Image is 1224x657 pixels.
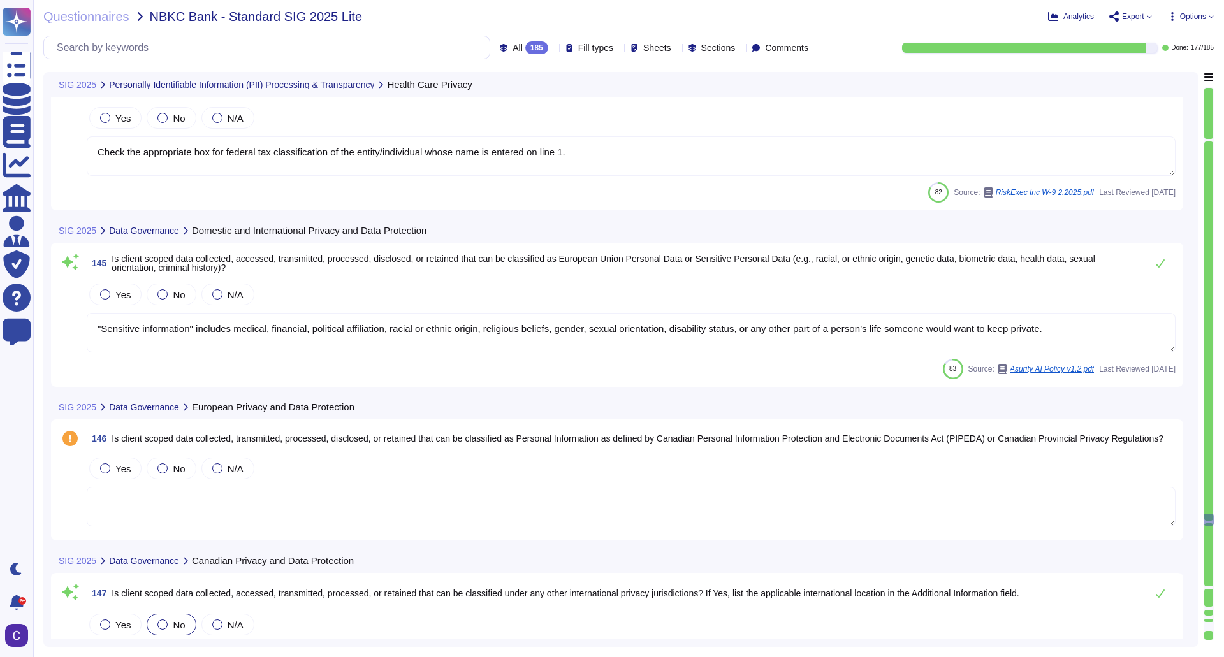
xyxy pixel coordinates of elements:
span: Canadian Privacy and Data Protection [192,556,354,565]
span: N/A [228,113,244,124]
span: Done: [1171,45,1188,51]
span: Fill types [578,43,613,52]
span: N/A [228,463,244,474]
span: N/A [228,289,244,300]
span: Is client scoped data collected, accessed, transmitted, processed, disclosed, or retained that ca... [112,254,1095,273]
span: No [173,619,185,630]
span: No [173,463,185,474]
span: Health Care Privacy [387,80,472,89]
span: No [173,113,185,124]
span: 145 [87,259,106,268]
span: Asurity AI Policy v1.2.pdf [1010,365,1094,373]
span: Data Governance [109,403,179,412]
span: Data Governance [109,556,179,565]
span: Is client scoped data collected, transmitted, processed, disclosed, or retained that can be class... [112,433,1163,444]
button: user [3,621,37,649]
span: SIG 2025 [59,226,96,235]
span: Last Reviewed [DATE] [1099,189,1176,196]
span: 177 / 185 [1191,45,1214,51]
span: Comments [765,43,808,52]
span: RiskExec Inc W-9 2.2025.pdf [996,189,1095,196]
span: 82 [935,189,942,196]
span: All [513,43,523,52]
img: user [5,624,28,647]
span: Source: [954,187,1094,198]
span: Yes [115,619,131,630]
span: Yes [115,463,131,474]
span: NBKC Bank - Standard SIG 2025 Lite [150,10,363,23]
span: SIG 2025 [59,556,96,565]
button: Analytics [1048,11,1094,22]
span: SIG 2025 [59,80,96,89]
textarea: "Sensitive information" includes medical, financial, political affiliation, racial or ethnic orig... [87,313,1176,352]
span: Export [1122,13,1144,20]
span: Sheets [643,43,671,52]
div: 185 [525,41,548,54]
span: SIG 2025 [59,403,96,412]
span: Sections [701,43,736,52]
span: Last Reviewed [DATE] [1099,365,1176,373]
span: Source: [968,364,1095,374]
span: Options [1180,13,1206,20]
span: Data Governance [109,226,179,235]
span: Questionnaires [43,10,129,23]
span: Yes [115,289,131,300]
span: No [173,289,185,300]
span: Yes [115,113,131,124]
span: 147 [87,589,106,598]
span: Is client scoped data collected, accessed, transmitted, processed, or retained that can be classi... [112,588,1019,598]
span: Analytics [1063,13,1094,20]
span: 83 [949,365,956,372]
span: Personally Identifiable Information (PII) Processing & Transparency [109,80,374,89]
div: 9+ [18,597,26,605]
textarea: Check the appropriate box for federal tax classification of the entity/individual whose name is e... [87,136,1176,176]
span: European Privacy and Data Protection [192,402,354,412]
span: N/A [228,619,244,630]
span: 146 [87,434,106,443]
input: Search by keywords [50,36,490,59]
span: Domestic and International Privacy and Data Protection [192,226,427,235]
